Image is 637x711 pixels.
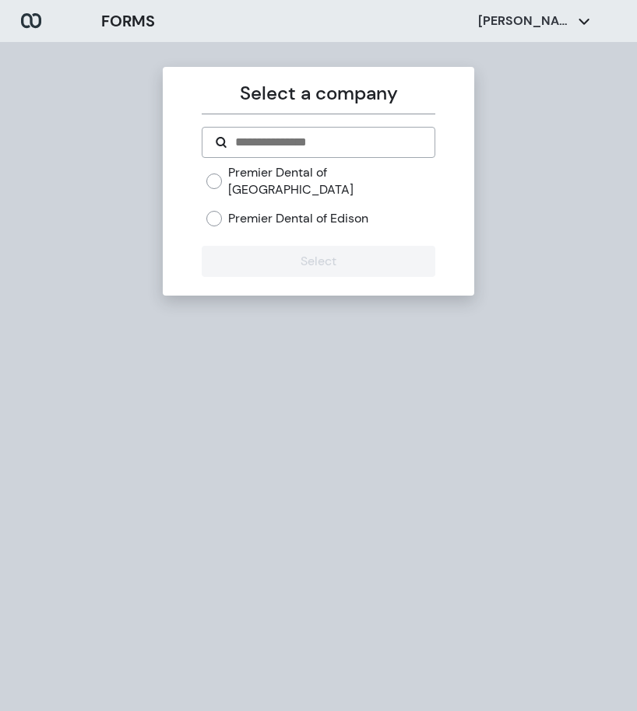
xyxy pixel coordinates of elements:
h3: FORMS [101,9,155,33]
p: Select a company [202,79,435,107]
p: [PERSON_NAME] [478,12,572,30]
button: Select [202,246,435,277]
input: Search [234,133,421,152]
label: Premier Dental of [GEOGRAPHIC_DATA] [228,164,435,198]
label: Premier Dental of Edison [228,210,368,227]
